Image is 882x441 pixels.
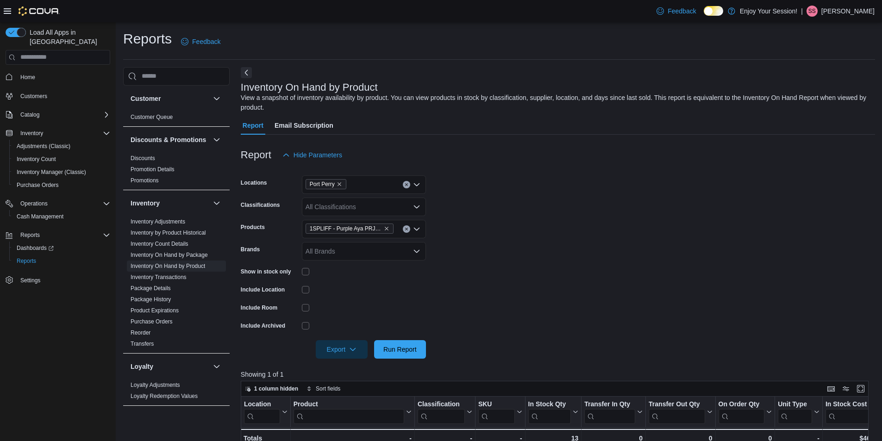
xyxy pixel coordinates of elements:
span: Settings [20,277,40,284]
a: Inventory On Hand by Package [131,252,208,258]
div: SKU [478,400,515,409]
span: Inventory Manager (Classic) [17,168,86,176]
label: Products [241,224,265,231]
div: Product [294,400,404,409]
span: 1SPLIFF - Purple Aya PRJ - 1x0.5g [306,224,394,234]
div: In Stock Cost [826,400,872,423]
a: Dashboards [13,242,57,254]
span: Hide Parameters [294,150,342,160]
button: Product [294,400,412,423]
span: Purchase Orders [13,180,110,191]
nav: Complex example [6,67,110,311]
span: Customer Queue [131,113,173,121]
p: [PERSON_NAME] [821,6,875,17]
a: Home [17,72,39,83]
span: Feedback [192,37,220,46]
button: Location [244,400,288,423]
button: Next [241,67,252,78]
div: View a snapshot of inventory availability by product. You can view products in stock by classific... [241,93,870,112]
div: Customer [123,112,230,126]
div: In Stock Qty [528,400,571,409]
a: Inventory Count Details [131,241,188,247]
button: Open list of options [413,181,420,188]
a: Adjustments (Classic) [13,141,74,152]
a: Inventory Manager (Classic) [13,167,90,178]
button: SKU [478,400,522,423]
span: Settings [17,274,110,286]
label: Show in stock only [241,268,291,275]
span: Inventory Count Details [131,240,188,248]
button: Purchase Orders [9,179,114,192]
span: Inventory Count [13,154,110,165]
label: Include Room [241,304,277,311]
div: Transfer Out Qty [649,400,705,423]
button: Discounts & Promotions [131,135,209,144]
h3: OCM [131,414,146,423]
h3: Discounts & Promotions [131,135,206,144]
button: Loyalty [211,361,222,372]
span: Catalog [17,109,110,120]
button: Open list of options [413,225,420,233]
div: Classification [418,400,465,409]
div: In Stock Cost [826,400,872,409]
button: In Stock Qty [528,400,578,423]
button: Inventory [211,198,222,209]
span: 1 column hidden [254,385,298,392]
button: Unit Type [778,400,819,423]
span: Port Perry [306,179,346,189]
button: Clear input [403,181,410,188]
div: Sabrina Shaw [807,6,818,17]
label: Classifications [241,201,280,209]
button: In Stock Cost [826,400,879,423]
span: Inventory [17,128,110,139]
button: Reports [9,255,114,267]
div: Loyalty [123,379,230,405]
p: Enjoy Your Session! [740,6,798,17]
button: Inventory [131,199,209,208]
span: Product Expirations [131,307,179,314]
span: Inventory Transactions [131,273,187,281]
button: Inventory Count [9,153,114,166]
div: Transfer In Qty [584,400,635,423]
a: Inventory Adjustments [131,218,185,225]
a: Discounts [131,155,155,161]
span: Home [17,71,110,83]
a: Purchase Orders [13,180,63,191]
div: On Order Qty [718,400,764,409]
div: Inventory [123,216,230,353]
a: Promotions [131,177,159,184]
span: Promotion Details [131,166,175,173]
div: Unit Type [778,400,812,409]
span: Reorder [131,329,150,336]
button: Inventory [17,128,47,139]
button: Hide Parameters [279,146,346,164]
a: Transfers [131,341,154,347]
button: Sort fields [303,383,344,394]
span: Loyalty Redemption Values [131,392,198,400]
button: Operations [17,198,51,209]
button: Open list of options [413,248,420,255]
button: Inventory [2,127,114,140]
button: OCM [131,414,209,423]
button: Settings [2,273,114,286]
a: Customer Queue [131,114,173,120]
span: Dashboards [17,244,54,252]
span: Port Perry [310,180,335,189]
div: Product [294,400,404,423]
button: Classification [418,400,472,423]
p: | [801,6,803,17]
button: Run Report [374,340,426,359]
div: Unit Type [778,400,812,423]
label: Brands [241,246,260,253]
span: Reports [17,257,36,265]
button: Transfer Out Qty [649,400,712,423]
button: Display options [840,383,851,394]
div: Classification [418,400,465,423]
button: Catalog [2,108,114,121]
span: Cash Management [13,211,110,222]
div: SKU URL [478,400,515,423]
button: Keyboard shortcuts [826,383,837,394]
a: Loyalty Adjustments [131,382,180,388]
